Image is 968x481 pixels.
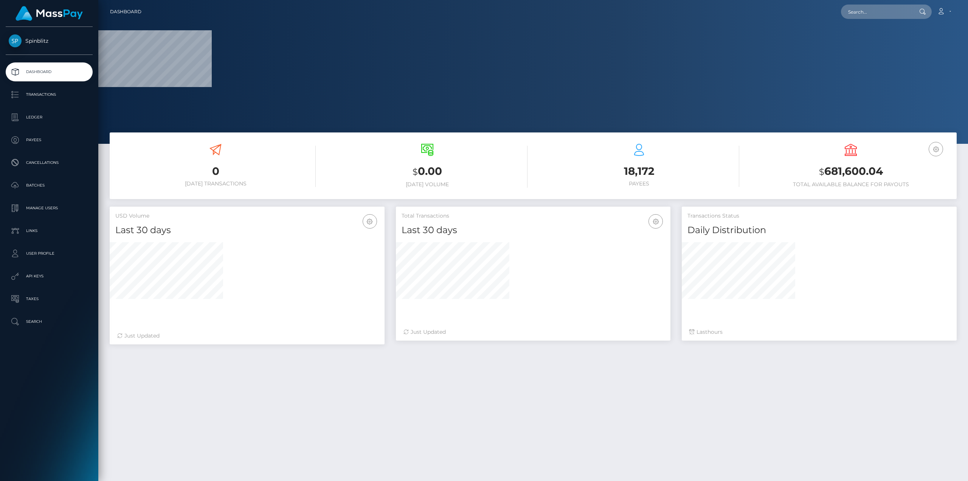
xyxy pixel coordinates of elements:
[9,316,90,327] p: Search
[689,328,949,336] div: Last hours
[9,112,90,123] p: Ledger
[6,312,93,331] a: Search
[6,108,93,127] a: Ledger
[115,181,316,187] h6: [DATE] Transactions
[403,328,663,336] div: Just Updated
[539,181,739,187] h6: Payees
[110,4,141,20] a: Dashboard
[9,66,90,78] p: Dashboard
[115,224,379,237] h4: Last 30 days
[9,271,90,282] p: API Keys
[6,199,93,218] a: Manage Users
[6,37,93,44] span: Spinblitz
[687,212,951,220] h5: Transactions Status
[9,34,22,47] img: Spinblitz
[402,224,665,237] h4: Last 30 days
[6,267,93,286] a: API Keys
[6,85,93,104] a: Transactions
[115,164,316,179] h3: 0
[6,62,93,81] a: Dashboard
[6,290,93,308] a: Taxes
[9,134,90,146] p: Payees
[327,181,527,188] h6: [DATE] Volume
[6,131,93,149] a: Payees
[413,167,418,177] small: $
[9,248,90,259] p: User Profile
[117,332,377,340] div: Just Updated
[9,293,90,305] p: Taxes
[6,244,93,263] a: User Profile
[402,212,665,220] h5: Total Transactions
[819,167,824,177] small: $
[6,153,93,172] a: Cancellations
[9,89,90,100] p: Transactions
[16,6,83,21] img: MassPay Logo
[115,212,379,220] h5: USD Volume
[687,224,951,237] h4: Daily Distribution
[9,157,90,168] p: Cancellations
[327,164,527,179] h3: 0.00
[751,164,951,179] h3: 681,600.04
[6,221,93,240] a: Links
[841,5,912,19] input: Search...
[9,180,90,191] p: Batches
[9,202,90,214] p: Manage Users
[751,181,951,188] h6: Total Available Balance for Payouts
[9,225,90,237] p: Links
[6,176,93,195] a: Batches
[539,164,739,179] h3: 18,172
